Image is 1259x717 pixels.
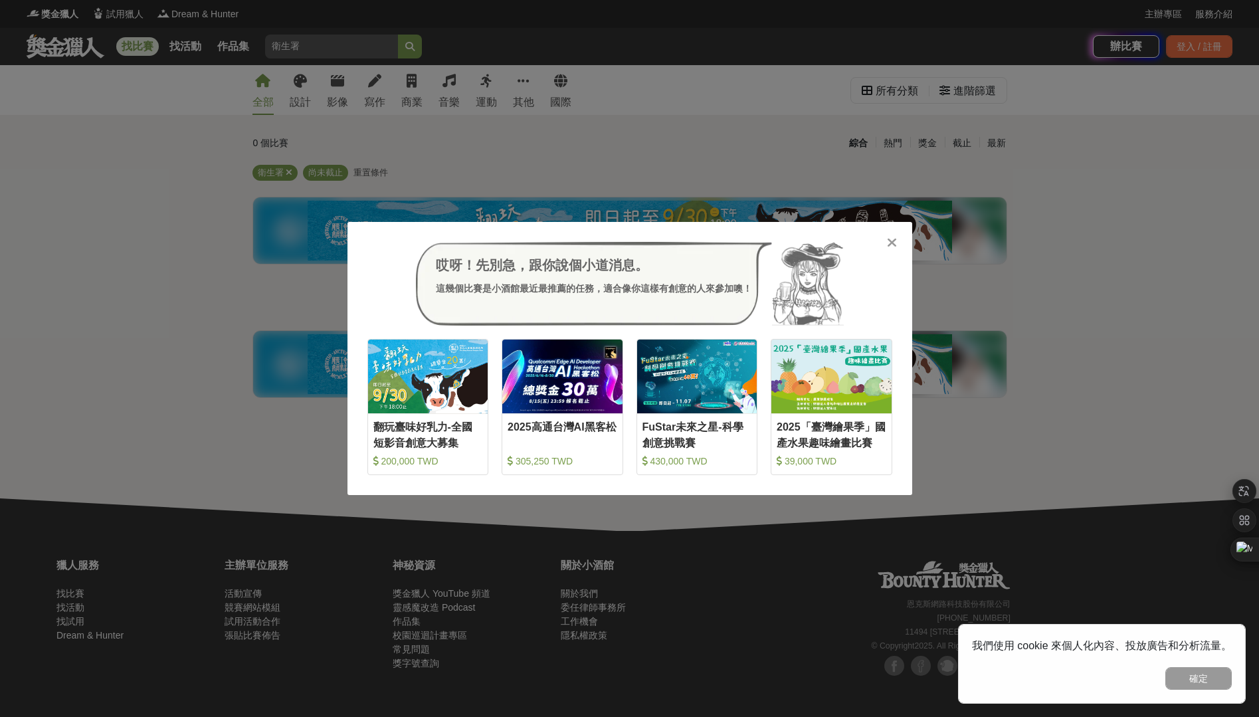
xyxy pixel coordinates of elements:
a: Cover Image翻玩臺味好乳力-全國短影音創意大募集 200,000 TWD [367,339,489,475]
div: 200,000 TWD [373,455,483,468]
a: Cover ImageFuStar未來之星-科學創意挑戰賽 430,000 TWD [636,339,758,475]
a: Cover Image2025高通台灣AI黑客松 305,250 TWD [502,339,623,475]
div: 這幾個比賽是小酒館最近最推薦的任務，適合像你這樣有創意的人來參加噢！ [436,282,752,296]
a: Cover Image2025「臺灣繪果季」國產水果趣味繪畫比賽 39,000 TWD [771,339,892,475]
div: FuStar未來之星-科學創意挑戰賽 [642,419,752,449]
div: 2025「臺灣繪果季」國產水果趣味繪畫比賽 [777,419,886,449]
div: 哎呀！先別急，跟你說個小道消息。 [436,255,752,275]
img: Cover Image [502,340,623,413]
img: Cover Image [368,340,488,413]
img: Cover Image [637,340,757,413]
div: 305,250 TWD [508,455,617,468]
img: Avatar [772,242,844,326]
div: 430,000 TWD [642,455,752,468]
div: 翻玩臺味好乳力-全國短影音創意大募集 [373,419,483,449]
span: 我們使用 cookie 來個人化內容、投放廣告和分析流量。 [972,640,1232,651]
button: 確定 [1165,667,1232,690]
div: 2025高通台灣AI黑客松 [508,419,617,449]
img: Cover Image [771,340,892,413]
div: 39,000 TWD [777,455,886,468]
